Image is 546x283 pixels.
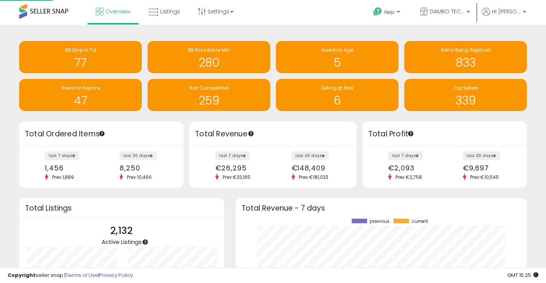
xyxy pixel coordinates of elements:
[215,151,250,160] label: last 7 days
[321,47,353,53] span: Inventory Age
[8,272,36,279] strong: Copyright
[98,130,105,137] div: Tooltip anchor
[392,174,426,180] span: Prev: €2,758
[65,47,96,53] span: BB Drop in 7d
[441,47,490,53] span: Items Being Repriced
[66,272,98,279] a: Terms of Use
[408,56,523,69] h1: 833
[453,85,478,91] span: Top Sellers
[367,1,408,25] a: Help
[102,224,142,238] p: 2,132
[25,129,178,139] h3: Total Ordered Items
[407,130,414,137] div: Tooltip anchor
[295,174,332,180] span: Prev: €181,033
[45,151,79,160] label: last 7 days
[388,151,423,160] label: last 7 days
[507,272,538,279] span: 2025-08-11 15:25 GMT
[370,219,390,224] span: previous
[102,238,142,246] span: Active Listings
[404,41,527,73] a: Items Being Repriced 833
[412,219,428,224] span: current
[160,8,180,15] span: Listings
[45,164,95,172] div: 1,456
[120,151,157,160] label: last 30 days
[151,56,266,69] h1: 280
[388,164,439,172] div: €2,093
[373,7,382,16] i: Get Help
[276,41,398,73] a: Inventory Age 5
[148,41,270,73] a: BB Price Below Min 280
[276,79,398,111] a: Selling @ Max 6
[190,85,228,91] span: Non Competitive
[19,79,142,111] a: Needs to Reprice 47
[195,129,351,139] h3: Total Revenue
[8,272,133,279] div: seller snap | |
[23,94,138,107] h1: 47
[492,8,521,15] span: Hi [PERSON_NAME]
[466,174,503,180] span: Prev: €10,545
[215,164,267,172] div: €26,295
[105,8,130,15] span: Overview
[142,239,149,245] div: Tooltip anchor
[123,174,156,180] span: Prev: 10,466
[408,94,523,107] h1: 339
[368,129,521,139] h3: Total Profit
[23,56,138,69] h1: 77
[188,47,230,53] span: BB Price Below Min
[321,85,353,91] span: Selling @ Max
[463,151,500,160] label: last 30 days
[248,130,254,137] div: Tooltip anchor
[148,79,270,111] a: Non Competitive 259
[120,164,170,172] div: 8,250
[48,174,78,180] span: Prev: 1,889
[219,174,254,180] span: Prev: €33,165
[280,94,395,107] h1: 6
[404,79,527,111] a: Top Sellers 339
[151,94,266,107] h1: 259
[292,151,329,160] label: last 30 days
[25,205,218,211] h3: Total Listings
[280,56,395,69] h1: 5
[482,8,526,25] a: Hi [PERSON_NAME]
[19,41,142,73] a: BB Drop in 7d 77
[292,164,343,172] div: €148,409
[61,85,100,91] span: Needs to Reprice
[384,9,395,15] span: Help
[241,205,521,211] h3: Total Revenue - 7 days
[99,272,133,279] a: Privacy Policy
[430,8,464,15] span: DAMRO TECHNOLOGY
[463,164,513,172] div: €9,697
